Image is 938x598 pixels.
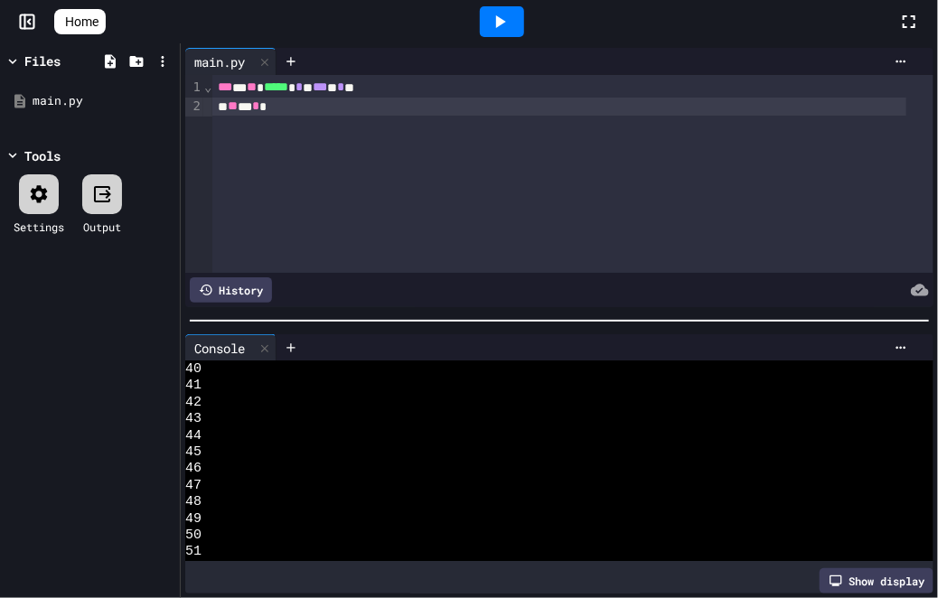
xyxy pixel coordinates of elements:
[185,461,202,477] span: 46
[185,494,202,510] span: 48
[185,428,202,444] span: 44
[185,411,202,427] span: 43
[185,444,202,461] span: 45
[185,395,202,411] span: 42
[54,9,106,34] a: Home
[83,219,121,235] div: Output
[185,544,202,560] span: 51
[185,511,202,528] span: 49
[185,334,277,361] div: Console
[185,478,202,494] span: 47
[185,52,254,71] div: main.py
[185,361,202,378] span: 40
[190,277,272,303] div: History
[33,92,174,110] div: main.py
[24,146,61,165] div: Tools
[185,79,203,98] div: 1
[185,339,254,358] div: Console
[14,219,64,235] div: Settings
[203,79,212,94] span: Fold line
[185,378,202,394] span: 41
[185,528,202,544] span: 50
[24,51,61,70] div: Files
[185,48,277,75] div: main.py
[65,13,98,31] span: Home
[820,568,933,593] div: Show display
[185,98,203,117] div: 2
